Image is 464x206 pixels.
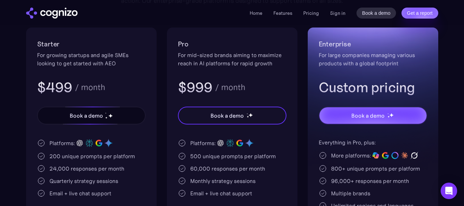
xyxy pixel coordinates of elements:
[26,8,78,19] a: home
[351,111,384,120] div: Book a demo
[178,39,286,50] h2: Pro
[331,189,370,197] div: Multiple brands
[211,111,244,120] div: Book a demo
[303,10,319,16] a: Pricing
[331,164,420,173] div: 800+ unique prompts per platform
[247,113,248,114] img: star
[190,177,256,185] div: Monthly strategy sessions
[105,117,107,119] img: star
[319,138,427,147] div: Everything in Pro, plus:
[319,51,427,67] div: For large companies managing various products with a global footprint
[248,113,253,117] img: star
[215,83,245,91] div: / month
[75,83,105,91] div: / month
[441,183,457,199] div: Open Intercom Messenger
[49,139,75,147] div: Platforms:
[319,39,427,50] h2: Enterprise
[70,111,103,120] div: Book a demo
[319,78,427,96] h3: Custom pricing
[49,164,124,173] div: 24,000 responses per month
[178,78,213,96] h3: $999
[49,152,135,160] div: 200 unique prompts per platform
[190,152,276,160] div: 500 unique prompts per platform
[273,10,292,16] a: Features
[105,112,106,113] img: star
[37,51,146,67] div: For growing startups and agile SMEs looking to get started with AEO
[37,107,146,124] a: Book a demostarstarstar
[190,139,216,147] div: Platforms:
[49,177,118,185] div: Quarterly strategy sessions
[357,8,396,19] a: Book a demo
[330,9,346,17] a: Sign in
[250,10,262,16] a: Home
[331,177,409,185] div: 96,000+ responses per month
[26,8,78,19] img: cognizo logo
[331,151,371,160] div: More platforms:
[108,113,113,118] img: star
[247,116,249,118] img: star
[190,189,252,197] div: Email + live chat support
[190,164,265,173] div: 60,000 responses per month
[37,39,146,50] h2: Starter
[178,107,286,124] a: Book a demostarstarstar
[178,51,286,67] div: For mid-sized brands aiming to maximize reach in AI platforms for rapid growth
[319,107,427,124] a: Book a demostarstarstar
[387,116,390,118] img: star
[37,78,72,96] h3: $499
[49,189,111,197] div: Email + live chat support
[401,8,438,19] a: Get a report
[387,113,388,114] img: star
[389,113,394,117] img: star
